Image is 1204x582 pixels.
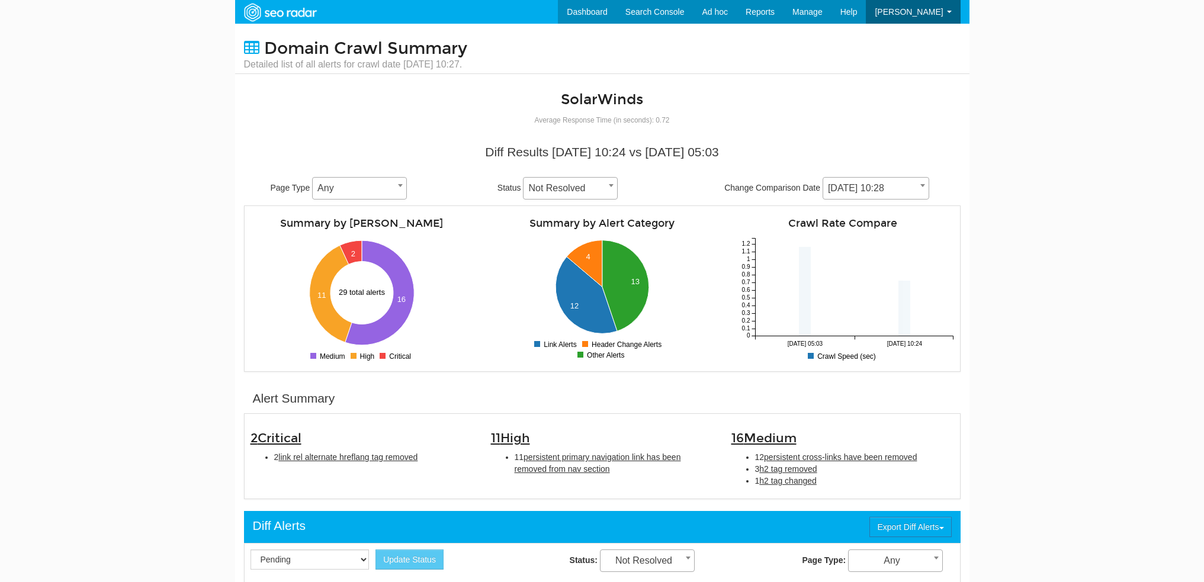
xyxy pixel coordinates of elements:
tspan: 0.2 [741,318,750,324]
span: Search Console [625,7,685,17]
tspan: 0.9 [741,264,750,271]
span: persistent cross-links have been removed [764,452,917,462]
span: Status [497,183,521,192]
span: Not Resolved [524,180,617,197]
li: 2 [274,451,473,463]
span: Ad hoc [702,7,728,17]
tspan: 1 [746,256,750,263]
span: Any [313,180,406,197]
span: h2 tag removed [759,464,817,474]
span: Any [312,177,407,200]
tspan: 1.1 [741,249,750,255]
tspan: 0.7 [741,279,750,286]
li: 12 [755,451,954,463]
tspan: 0.5 [741,295,750,301]
tspan: [DATE] 05:03 [787,340,823,347]
li: 3 [755,463,954,475]
span: persistent primary navigation link has been removed from nav section [515,452,681,474]
tspan: 1.2 [741,241,750,247]
small: Detailed list of all alerts for crawl date [DATE] 10:27. [244,58,467,71]
li: 11 [515,451,714,475]
tspan: 0.4 [741,303,750,309]
tspan: 0.8 [741,272,750,278]
tspan: 0.3 [741,310,750,317]
span: 2 [251,430,301,446]
span: 08/20/2025 10:28 [823,177,929,200]
span: Domain Crawl Summary [264,38,467,59]
h4: Summary by [PERSON_NAME] [251,218,473,229]
span: Page Type [271,183,310,192]
span: Any [848,549,943,572]
span: 16 [731,430,797,446]
span: Change Comparison Date [724,183,820,192]
strong: Page Type: [802,555,846,565]
a: SolarWinds [561,91,643,108]
li: 1 [755,475,954,487]
span: 11 [491,430,530,446]
span: Critical [258,430,301,446]
h4: Crawl Rate Compare [731,218,954,229]
span: Not Resolved [523,177,618,200]
tspan: [DATE] 10:24 [887,340,922,347]
span: Help [840,7,858,17]
tspan: 0.1 [741,326,750,332]
h4: Summary by Alert Category [491,218,714,229]
span: h2 tag changed [759,476,817,485]
span: link rel alternate hreflang tag removed [278,452,418,462]
div: Diff Alerts [253,517,306,535]
div: Alert Summary [253,390,335,407]
span: Any [849,552,942,569]
span: Reports [746,7,775,17]
button: Update Status [375,549,444,570]
strong: Status: [570,555,598,565]
span: 08/20/2025 10:28 [823,180,929,197]
small: Average Response Time (in seconds): 0.72 [535,116,670,124]
button: Export Diff Alerts [869,517,951,537]
span: Medium [744,430,797,446]
span: Manage [792,7,823,17]
span: Not Resolved [601,552,694,569]
div: Diff Results [DATE] 10:24 vs [DATE] 05:03 [253,143,952,161]
tspan: 0 [746,333,750,339]
text: 29 total alerts [339,288,386,297]
span: Not Resolved [600,549,695,572]
span: [PERSON_NAME] [875,7,943,17]
tspan: 0.6 [741,287,750,294]
span: High [500,430,530,446]
img: SEORadar [239,2,321,23]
